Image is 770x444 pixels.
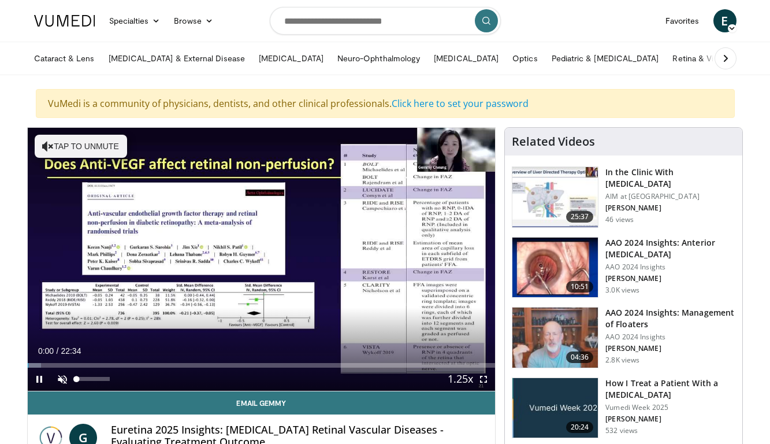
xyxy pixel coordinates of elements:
[57,346,59,356] span: /
[28,363,496,368] div: Progress Bar
[512,237,735,298] a: 10:51 AAO 2024 Insights: Anterior [MEDICAL_DATA] AAO 2024 Insights [PERSON_NAME] 3.0K views
[61,346,81,356] span: 22:34
[38,346,54,356] span: 0:00
[605,307,735,330] h3: AAO 2024 Insights: Management of Floaters
[605,166,735,190] h3: In the Clinic With [MEDICAL_DATA]
[449,368,472,391] button: Playback Rate
[77,377,110,381] div: Volume Level
[566,281,594,293] span: 10:51
[566,421,594,433] span: 20:24
[505,47,544,70] a: Optics
[51,368,74,391] button: Unmute
[512,167,598,227] img: 79b7ca61-ab04-43f8-89ee-10b6a48a0462.150x105_q85_crop-smart_upscale.jpg
[545,47,666,70] a: Pediatric & [MEDICAL_DATA]
[605,426,638,435] p: 532 views
[102,47,252,70] a: [MEDICAL_DATA] & External Disease
[605,215,634,224] p: 46 views
[512,378,598,438] img: 02d29458-18ce-4e7f-be78-7423ab9bdffd.jpg.150x105_q85_crop-smart_upscale.jpg
[605,203,735,213] p: [PERSON_NAME]
[605,332,735,342] p: AAO 2024 Insights
[330,47,427,70] a: Neuro-Ophthalmology
[605,378,735,401] h3: How I Treat a Patient With a [MEDICAL_DATA]
[605,274,735,283] p: [PERSON_NAME]
[659,9,706,32] a: Favorites
[167,9,220,32] a: Browse
[427,47,505,70] a: [MEDICAL_DATA]
[566,351,594,363] span: 04:36
[605,286,639,295] p: 3.0K views
[512,166,735,228] a: 25:37 In the Clinic With [MEDICAL_DATA] AIM at [GEOGRAPHIC_DATA] [PERSON_NAME] 46 views
[270,7,501,35] input: Search topics, interventions
[605,403,735,412] p: Vumedi Week 2025
[36,89,735,118] div: VuMedi is a community of physicians, dentists, and other clinical professionals.
[512,307,735,368] a: 04:36 AAO 2024 Insights: Management of Floaters AAO 2024 Insights [PERSON_NAME] 2.8K views
[665,47,744,70] a: Retina & Vitreous
[28,391,496,415] a: Email Gemmy
[28,128,496,391] video-js: Video Player
[605,237,735,260] h3: AAO 2024 Insights: Anterior [MEDICAL_DATA]
[252,47,330,70] a: [MEDICAL_DATA]
[605,415,735,424] p: [PERSON_NAME]
[605,192,735,201] p: AIM at [GEOGRAPHIC_DATA]
[34,15,95,27] img: VuMedi Logo
[512,135,595,149] h4: Related Videos
[35,135,127,158] button: Tap to unmute
[102,9,168,32] a: Specialties
[27,47,102,70] a: Cataract & Lens
[566,211,594,223] span: 25:37
[605,262,735,272] p: AAO 2024 Insights
[605,344,735,353] p: [PERSON_NAME]
[713,9,736,32] a: E
[512,378,735,439] a: 20:24 How I Treat a Patient With a [MEDICAL_DATA] Vumedi Week 2025 [PERSON_NAME] 532 views
[28,368,51,391] button: Pause
[472,368,495,391] button: Fullscreen
[605,356,639,365] p: 2.8K views
[392,97,529,110] a: Click here to set your password
[512,308,598,368] img: 8e655e61-78ac-4b3e-a4e7-f43113671c25.150x105_q85_crop-smart_upscale.jpg
[512,238,598,298] img: fd942f01-32bb-45af-b226-b96b538a46e6.150x105_q85_crop-smart_upscale.jpg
